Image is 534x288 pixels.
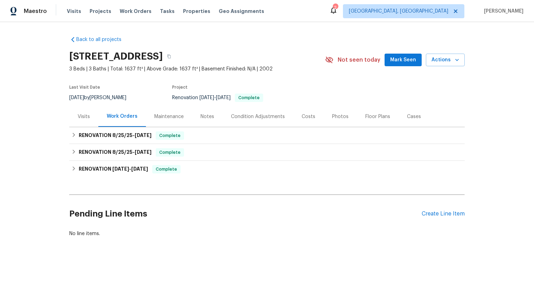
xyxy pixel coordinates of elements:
[390,56,416,64] span: Mark Seen
[112,150,152,155] span: -
[24,8,47,15] span: Maestro
[219,8,264,15] span: Geo Assignments
[201,113,214,120] div: Notes
[131,166,148,171] span: [DATE]
[112,166,129,171] span: [DATE]
[112,150,133,155] span: 8/25/25
[183,8,210,15] span: Properties
[332,113,349,120] div: Photos
[333,4,338,11] div: 2
[199,95,231,100] span: -
[112,166,148,171] span: -
[120,8,152,15] span: Work Orders
[231,113,285,120] div: Condition Adjustments
[69,66,325,73] span: 3 Beds | 3 Baths | Total: 1637 ft² | Above Grade: 1637 ft² | Basement Finished: N/A | 2002
[79,148,152,157] h6: RENOVATION
[69,36,136,43] a: Back to all projects
[216,95,231,100] span: [DATE]
[349,8,448,15] span: [GEOGRAPHIC_DATA], [GEOGRAPHIC_DATA]
[69,85,100,89] span: Last Visit Date
[154,113,184,120] div: Maintenance
[112,133,152,138] span: -
[385,54,422,67] button: Mark Seen
[302,113,315,120] div: Costs
[79,165,148,173] h6: RENOVATION
[107,113,138,120] div: Work Orders
[69,127,465,144] div: RENOVATION 8/25/25-[DATE]Complete
[135,150,152,155] span: [DATE]
[338,56,380,63] span: Not seen today
[426,54,465,67] button: Actions
[69,198,422,230] h2: Pending Line Items
[172,95,263,100] span: Renovation
[135,133,152,138] span: [DATE]
[422,211,465,217] div: Create Line Item
[79,131,152,140] h6: RENOVATION
[90,8,111,15] span: Projects
[78,113,90,120] div: Visits
[365,113,390,120] div: Floor Plans
[112,133,133,138] span: 8/25/25
[69,161,465,178] div: RENOVATION [DATE]-[DATE]Complete
[69,94,135,102] div: by [PERSON_NAME]
[407,113,421,120] div: Cases
[69,230,465,237] div: No line items.
[156,149,183,156] span: Complete
[69,53,163,60] h2: [STREET_ADDRESS]
[69,144,465,161] div: RENOVATION 8/25/25-[DATE]Complete
[163,50,175,63] button: Copy Address
[153,166,180,173] span: Complete
[67,8,81,15] span: Visits
[69,95,84,100] span: [DATE]
[199,95,214,100] span: [DATE]
[160,9,175,14] span: Tasks
[481,8,524,15] span: [PERSON_NAME]
[156,132,183,139] span: Complete
[172,85,188,89] span: Project
[431,56,459,64] span: Actions
[236,96,262,100] span: Complete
